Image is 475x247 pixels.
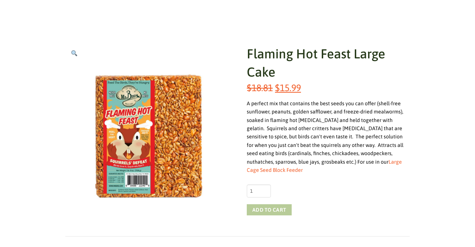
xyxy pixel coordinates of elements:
div: A perfect mix that contains the best seeds you can offer (shell-free sunflower, peanuts, golden s... [247,99,410,174]
a: View full-screen image gallery [65,45,83,62]
a: Large Cage Seed Block Feeder [247,159,402,173]
bdi: 18.81 [247,82,273,93]
button: Add to cart [247,204,292,215]
span: $ [247,82,252,93]
h1: Flaming Hot Feast Large Cake [247,45,410,81]
span: $ [275,82,280,93]
input: Product quantity [247,185,271,197]
bdi: 15.99 [275,82,301,93]
img: 🔍 [71,50,77,56]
